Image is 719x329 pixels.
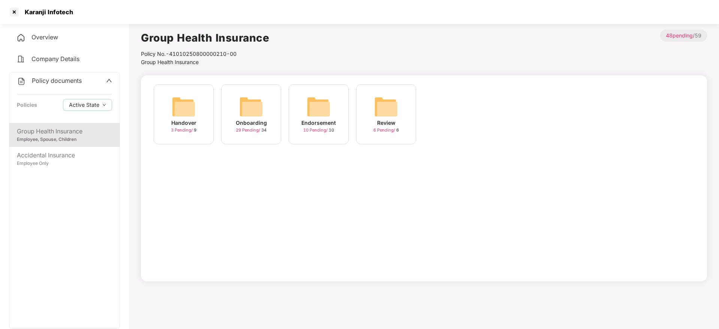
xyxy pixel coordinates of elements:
div: Policies [17,101,37,109]
span: Policy documents [32,77,82,84]
img: svg+xml;base64,PHN2ZyB4bWxucz0iaHR0cDovL3d3dy53My5vcmcvMjAwMC9zdmciIHdpZHRoPSIyNCIgaGVpZ2h0PSIyNC... [16,33,25,42]
span: Overview [31,33,58,41]
div: Accidental Insurance [17,151,112,160]
p: / 59 [660,30,707,42]
div: Policy No.- 41010250800000210-00 [141,50,269,58]
button: Active Statedown [63,99,112,111]
img: svg+xml;base64,PHN2ZyB4bWxucz0iaHR0cDovL3d3dy53My5vcmcvMjAwMC9zdmciIHdpZHRoPSI2NCIgaGVpZ2h0PSI2NC... [239,95,263,119]
span: Company Details [31,55,79,63]
div: 9 [171,127,196,133]
div: 6 [373,127,399,133]
div: Endorsement [301,119,336,127]
h1: Group Health Insurance [141,30,269,46]
img: svg+xml;base64,PHN2ZyB4bWxucz0iaHR0cDovL3d3dy53My5vcmcvMjAwMC9zdmciIHdpZHRoPSI2NCIgaGVpZ2h0PSI2NC... [307,95,331,119]
div: Karanji Infotech [20,8,73,16]
div: 10 [303,127,334,133]
span: Group Health Insurance [141,59,199,65]
span: up [106,78,112,84]
img: svg+xml;base64,PHN2ZyB4bWxucz0iaHR0cDovL3d3dy53My5vcmcvMjAwMC9zdmciIHdpZHRoPSIyNCIgaGVpZ2h0PSIyNC... [17,77,26,86]
div: Onboarding [236,119,267,127]
div: Employee Only [17,160,112,167]
img: svg+xml;base64,PHN2ZyB4bWxucz0iaHR0cDovL3d3dy53My5vcmcvMjAwMC9zdmciIHdpZHRoPSI2NCIgaGVpZ2h0PSI2NC... [172,95,196,119]
div: Employee, Spouse, Children [17,136,112,143]
span: 3 Pending / [171,127,194,133]
img: svg+xml;base64,PHN2ZyB4bWxucz0iaHR0cDovL3d3dy53My5vcmcvMjAwMC9zdmciIHdpZHRoPSI2NCIgaGVpZ2h0PSI2NC... [374,95,398,119]
div: 34 [236,127,267,133]
div: Handover [171,119,196,127]
div: Review [377,119,395,127]
span: Active State [69,101,99,109]
div: Group Health Insurance [17,127,112,136]
span: 6 Pending / [373,127,396,133]
span: 48 pending [666,32,693,39]
span: down [102,103,106,107]
img: svg+xml;base64,PHN2ZyB4bWxucz0iaHR0cDovL3d3dy53My5vcmcvMjAwMC9zdmciIHdpZHRoPSIyNCIgaGVpZ2h0PSIyNC... [16,55,25,64]
span: 29 Pending / [236,127,261,133]
span: 10 Pending / [303,127,329,133]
